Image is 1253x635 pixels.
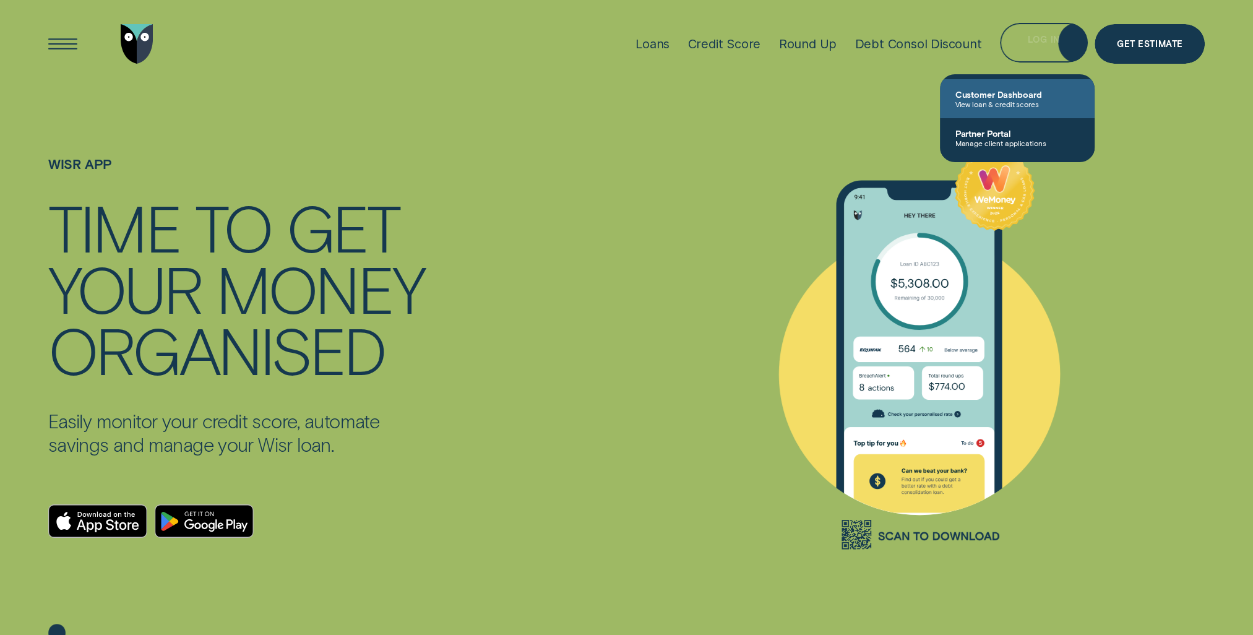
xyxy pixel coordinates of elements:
div: Log in [1028,36,1059,43]
img: Wisr [121,24,153,64]
a: Android App on Google Play [155,504,254,538]
div: GET [286,196,399,257]
div: MONEY [216,257,424,319]
h1: WISR APP [48,157,428,197]
div: Debt Consol Discount [855,37,982,51]
div: TO [195,196,271,257]
div: YOUR [48,257,201,319]
a: Partner PortalManage client applications [940,118,1095,157]
span: Partner Portal [955,128,1080,139]
div: Credit Score [688,37,761,51]
span: View loan & credit scores [955,100,1080,108]
h4: TIME TO GET YOUR MONEY ORGANISED [48,196,428,379]
span: Manage client applications [955,139,1080,147]
div: Loans [635,37,670,51]
span: Customer Dashboard [955,89,1080,100]
div: ORGANISED [48,319,384,380]
a: Customer DashboardView loan & credit scores [940,79,1095,118]
a: Get Estimate [1095,24,1205,64]
a: Download on the App Store [48,504,148,538]
button: Open Menu [43,24,83,64]
p: Easily monitor your credit score, automate savings and manage your Wisr loan. [48,409,428,457]
div: TIME [48,196,180,257]
div: Round Up [779,37,837,51]
button: Log in [1000,23,1088,63]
